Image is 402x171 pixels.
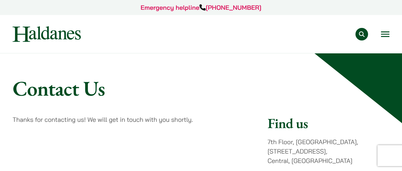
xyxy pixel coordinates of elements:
[355,28,368,40] button: Search
[13,26,81,42] img: Logo of Haldanes
[141,3,261,12] a: Emergency helpline[PHONE_NUMBER]
[13,76,389,101] h1: Contact Us
[268,137,389,165] p: 7th Floor, [GEOGRAPHIC_DATA], [STREET_ADDRESS], Central, [GEOGRAPHIC_DATA]
[268,115,389,132] h2: Find us
[13,115,256,124] div: Thanks for contacting us! We will get in touch with you shortly.
[381,31,389,37] button: Open menu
